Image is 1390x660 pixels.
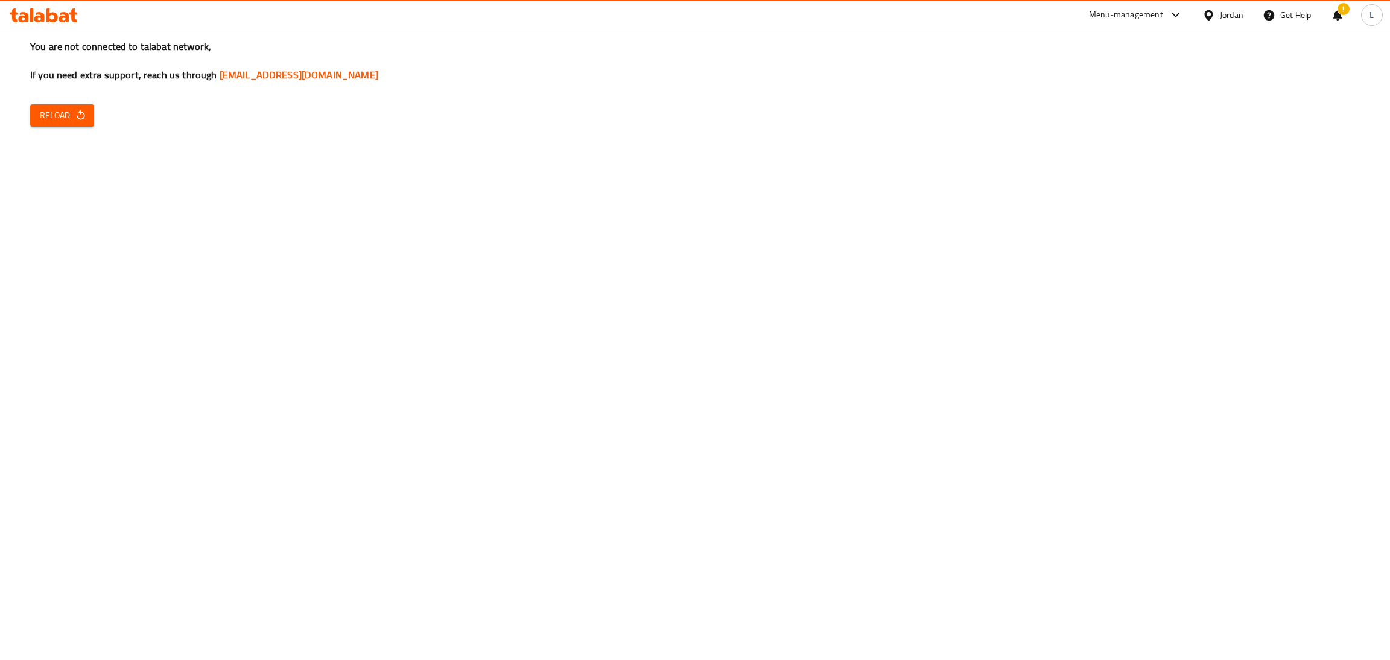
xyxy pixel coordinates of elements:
[40,108,84,123] span: Reload
[1220,8,1243,22] div: Jordan
[30,40,1360,82] h3: You are not connected to talabat network, If you need extra support, reach us through
[220,66,378,84] a: [EMAIL_ADDRESS][DOMAIN_NAME]
[1369,8,1374,22] span: L
[30,104,94,127] button: Reload
[1089,8,1163,22] div: Menu-management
